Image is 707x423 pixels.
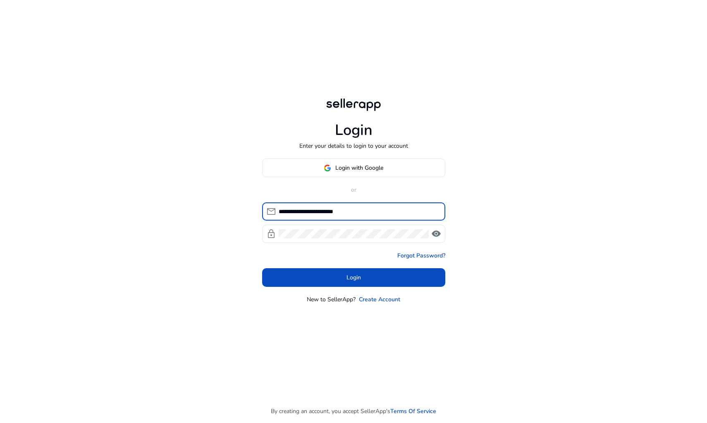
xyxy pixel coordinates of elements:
p: New to SellerApp? [307,295,356,304]
span: Login [346,273,361,282]
img: google-logo.svg [324,164,331,172]
span: Login with Google [335,163,383,172]
button: Login with Google [262,159,445,177]
p: Enter your details to login to your account [299,142,408,150]
span: lock [266,229,276,239]
h1: Login [335,121,373,139]
a: Create Account [359,295,400,304]
a: Terms Of Service [390,407,436,416]
span: mail [266,207,276,216]
button: Login [262,268,445,287]
span: visibility [431,229,441,239]
a: Forgot Password? [397,251,445,260]
p: or [262,185,445,194]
